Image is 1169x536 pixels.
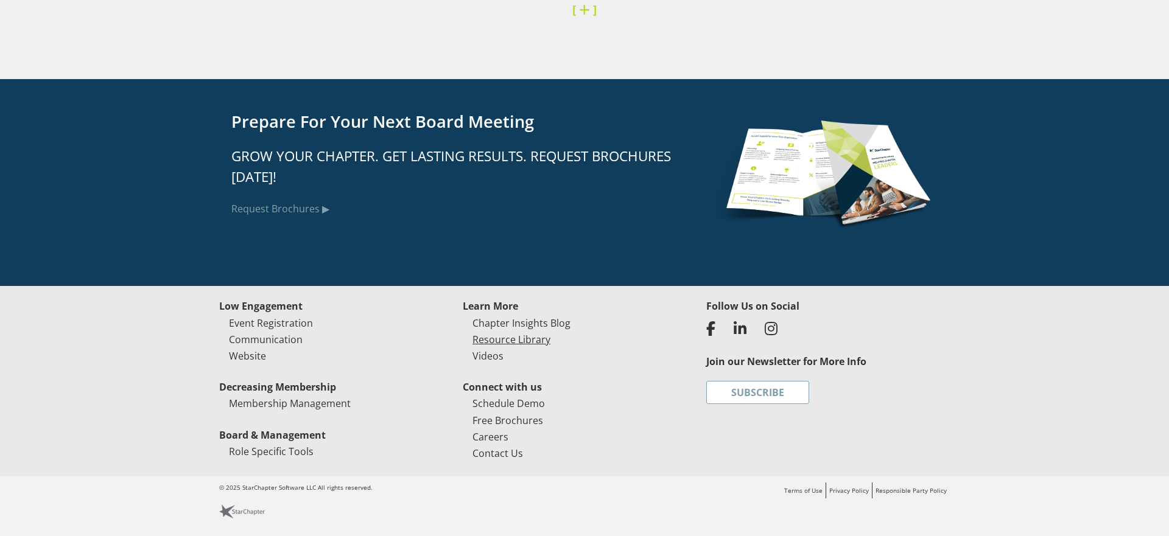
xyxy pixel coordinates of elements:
strong: Learn More [463,299,518,313]
a: Schedule Demo [472,397,545,410]
strong: Low Engagement [219,299,303,313]
strong: ] [593,1,597,18]
a: Event Registration [229,316,313,330]
a: Careers [472,430,508,444]
a: Membership Management [229,397,351,410]
a: Website [229,349,266,363]
strong: Join our Newsletter for More Info [706,355,866,368]
img: Online Meeting Registration - Membership Management - Event Management for Associations with loca... [219,504,265,518]
h3: Prepare for Your Next Board Meeting [231,110,690,134]
a: Free Brochures [472,414,543,427]
a: Chapter Insights Blog [472,316,570,330]
span: Grow Your Chapter. Get Lasting Results. Request Brochures [DATE]! [231,147,671,186]
a: Request Brochures ▶ [231,202,329,215]
a: Resource Library [472,333,550,346]
strong: Decreasing Membership [219,380,336,394]
a: Responsible Party Policy [876,486,947,495]
img: StarChapter Brochure [714,110,938,236]
a: Privacy Policy [829,486,869,495]
p: © 2025 StarChapter Software LLC All rights reserved. [219,482,584,493]
strong: Connect with us [463,380,542,394]
strong: Board & Management [219,428,326,442]
a: Communication [229,333,303,346]
a: Terms of Use [784,486,823,495]
a: Videos [472,349,504,363]
a: Subscribe [706,381,809,404]
a: Contact Us [472,447,523,460]
strong: [ [572,1,576,18]
strong: Follow Us on Social [706,299,799,313]
a: Role Specific Tools [229,445,314,458]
